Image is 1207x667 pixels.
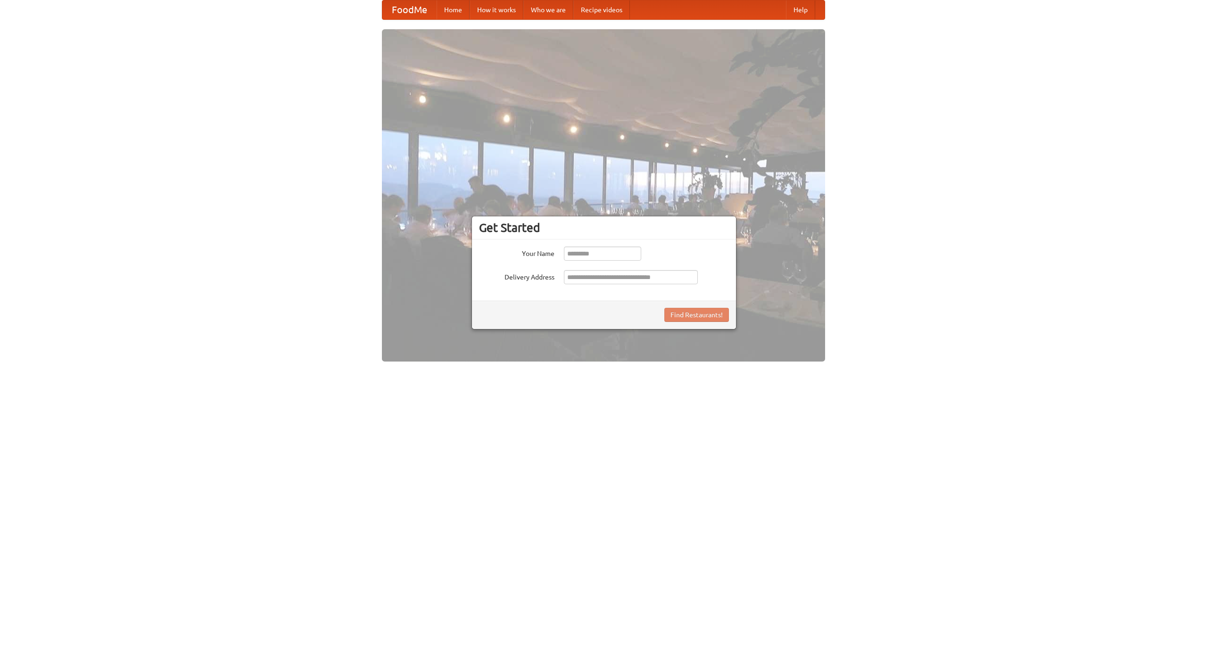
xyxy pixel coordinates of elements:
a: Who we are [523,0,573,19]
a: Recipe videos [573,0,630,19]
button: Find Restaurants! [664,308,729,322]
a: FoodMe [382,0,437,19]
h3: Get Started [479,221,729,235]
a: Help [786,0,815,19]
a: Home [437,0,470,19]
label: Delivery Address [479,270,554,282]
label: Your Name [479,247,554,258]
a: How it works [470,0,523,19]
